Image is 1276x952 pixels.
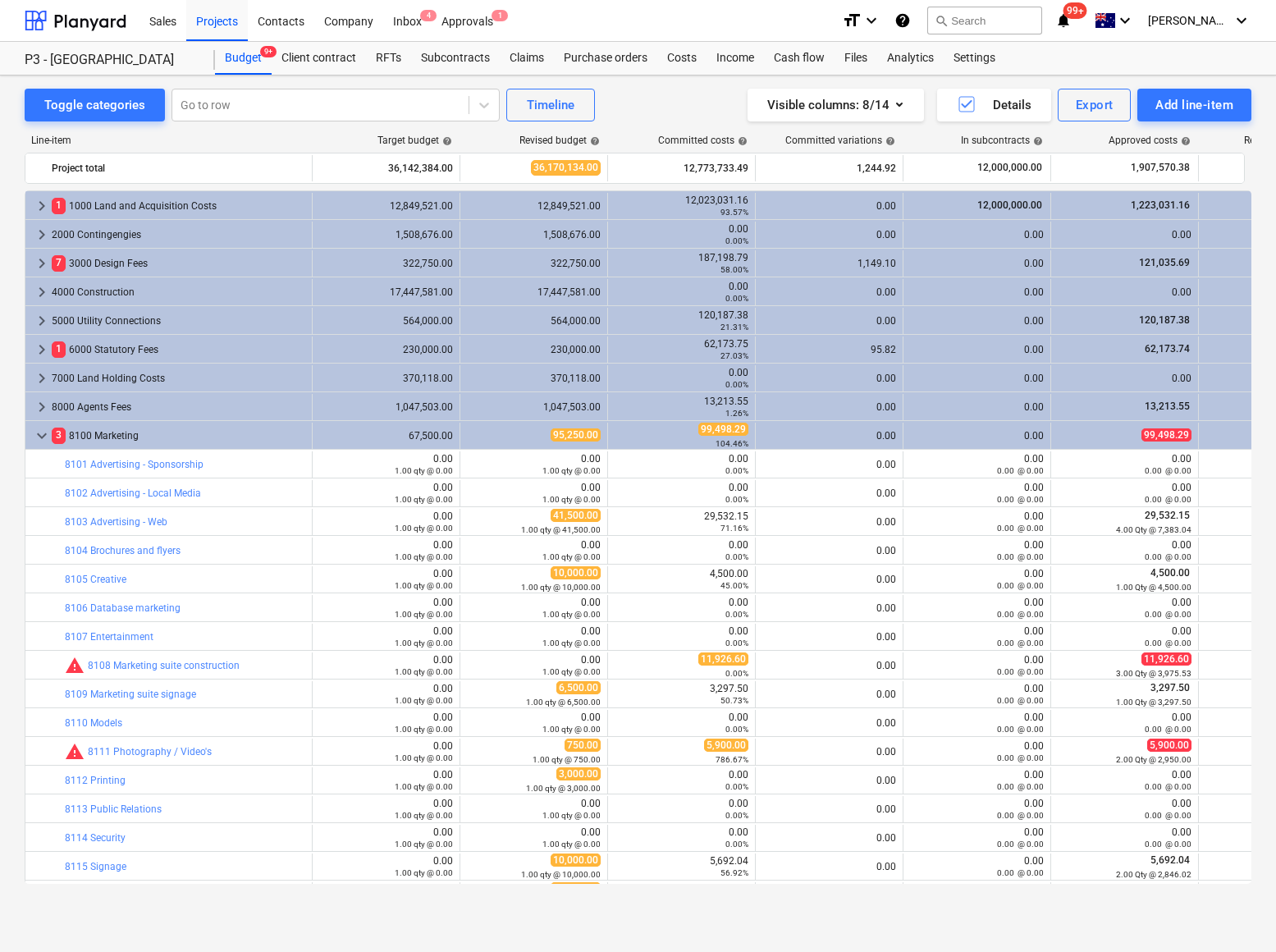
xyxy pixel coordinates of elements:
small: 1.00 qty @ 0.00 [395,610,453,619]
small: 0.00% [725,638,748,648]
div: 62,173.75 [615,338,748,361]
div: 0.00 [467,625,601,648]
div: 0.00 [910,229,1044,240]
a: Analytics [877,42,944,75]
div: 0.00 [762,487,896,499]
div: 0.00 [615,453,748,476]
small: 1.00 Qty @ 4,500.00 [1116,583,1191,592]
div: 0.00 [762,430,896,442]
small: 1.00 Qty @ 3,297.50 [1116,698,1191,707]
div: 1,508,676.00 [467,229,601,240]
div: 0.00 [910,654,1044,677]
div: Income [707,42,764,75]
div: 0.00 [910,344,1044,355]
div: 0.00 [910,453,1044,476]
small: 0.00% [725,495,748,504]
a: 8113 Public Relations [65,803,162,815]
div: 0.00 [467,712,601,735]
div: 1,149.10 [762,258,896,269]
button: Search [927,7,1042,34]
small: 21.31% [720,323,748,332]
div: 120,187.38 [615,309,748,332]
small: 786.67% [716,755,748,764]
div: 3,297.50 [615,683,748,706]
div: 0.00 [1058,453,1191,476]
small: 0.00 @ 0.00 [997,552,1044,561]
small: 0.00% [725,380,748,389]
div: 322,750.00 [467,258,601,269]
small: 0.00% [725,725,748,734]
a: 8114 Security [65,832,126,844]
span: 9+ [260,46,277,57]
div: Target budget [377,135,452,146]
div: Purchase orders [554,42,657,75]
div: 0.00 [910,482,1044,505]
span: 36,170,134.00 [531,160,601,176]
div: 0.00 [910,510,1044,533]
button: Visible columns:8/14 [748,89,924,121]
span: 3,297.50 [1149,682,1191,693]
span: keyboard_arrow_right [32,196,52,216]
div: 0.00 [910,315,1044,327]
div: 0.00 [762,200,896,212]
div: 0.00 [1058,625,1191,648]
div: 0.00 [762,574,896,585]
a: Client contract [272,42,366,75]
i: keyboard_arrow_down [1115,11,1135,30]
div: 0.00 [319,683,453,706]
div: 370,118.00 [467,373,601,384]
div: 0.00 [319,482,453,505]
div: 0.00 [910,373,1044,384]
div: 2000 Contingengies [52,222,305,248]
small: 0.00 @ 0.00 [997,466,1044,475]
div: 0.00 [762,746,896,757]
small: 1.00 qty @ 0.00 [395,753,453,762]
small: 0.00 @ 0.00 [997,638,1044,648]
small: 3.00 Qty @ 3,975.53 [1116,669,1191,678]
small: 1.00 qty @ 0.00 [395,581,453,590]
span: Committed costs exceed revised budget [65,656,85,675]
div: 95.82 [762,344,896,355]
div: Add line-item [1155,94,1233,116]
div: Visible columns : 8/14 [767,94,904,116]
small: 0.00 @ 0.00 [997,667,1044,676]
span: 1 [492,10,508,21]
a: 8107 Entertainment [65,631,153,643]
div: 564,000.00 [319,315,453,327]
div: 0.00 [910,430,1044,442]
span: 95,250.00 [551,428,601,442]
small: 1.00 qty @ 0.00 [542,610,601,619]
span: 1 [52,341,66,357]
div: 0.00 [467,597,601,620]
i: Knowledge base [894,11,911,30]
span: keyboard_arrow_right [32,340,52,359]
button: Add line-item [1137,89,1251,121]
small: 71.16% [720,524,748,533]
div: 0.00 [319,539,453,562]
a: 8101 Advertising - Sponsorship [65,459,204,470]
div: Project total [52,155,305,181]
div: 0.00 [762,229,896,240]
a: 8103 Advertising - Web [65,516,167,528]
small: 1.00 qty @ 0.00 [542,495,601,504]
div: 67,500.00 [319,430,453,442]
div: 0.00 [762,631,896,643]
div: 4,500.00 [615,568,748,591]
div: 0.00 [762,315,896,327]
small: 45.00% [720,581,748,590]
small: 1.00 qty @ 0.00 [395,667,453,676]
span: help [439,136,452,146]
div: 0.00 [467,654,601,677]
div: 0.00 [615,625,748,648]
div: 0.00 [762,401,896,413]
span: help [1178,136,1191,146]
div: 0.00 [319,453,453,476]
div: Settings [944,42,1005,75]
div: Committed costs [658,135,748,146]
div: 1,508,676.00 [319,229,453,240]
div: 0.00 [1058,229,1191,240]
span: 11,926.60 [698,652,748,666]
span: 99+ [1063,2,1087,19]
